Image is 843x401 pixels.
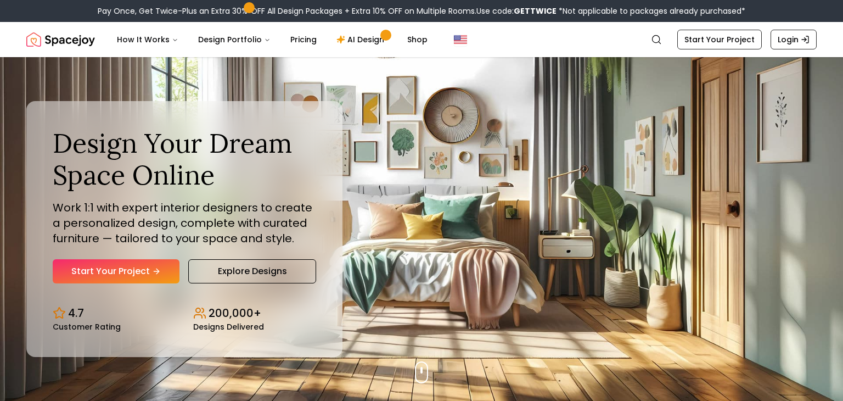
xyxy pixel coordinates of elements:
p: 200,000+ [209,305,261,321]
p: 4.7 [68,305,84,321]
button: Design Portfolio [189,29,279,51]
nav: Main [108,29,436,51]
small: Designs Delivered [193,323,264,331]
div: Design stats [53,297,316,331]
span: *Not applicable to packages already purchased* [557,5,745,16]
a: Shop [398,29,436,51]
a: AI Design [328,29,396,51]
a: Pricing [282,29,325,51]
img: United States [454,33,467,46]
p: Work 1:1 with expert interior designers to create a personalized design, complete with curated fu... [53,200,316,246]
a: Explore Designs [188,259,316,283]
nav: Global [26,22,817,57]
h1: Design Your Dream Space Online [53,127,316,191]
a: Start Your Project [53,259,179,283]
b: GETTWICE [514,5,557,16]
div: Pay Once, Get Twice-Plus an Extra 30% OFF All Design Packages + Extra 10% OFF on Multiple Rooms. [98,5,745,16]
a: Login [771,30,817,49]
img: Spacejoy Logo [26,29,95,51]
small: Customer Rating [53,323,121,331]
a: Start Your Project [677,30,762,49]
span: Use code: [476,5,557,16]
a: Spacejoy [26,29,95,51]
button: How It Works [108,29,187,51]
